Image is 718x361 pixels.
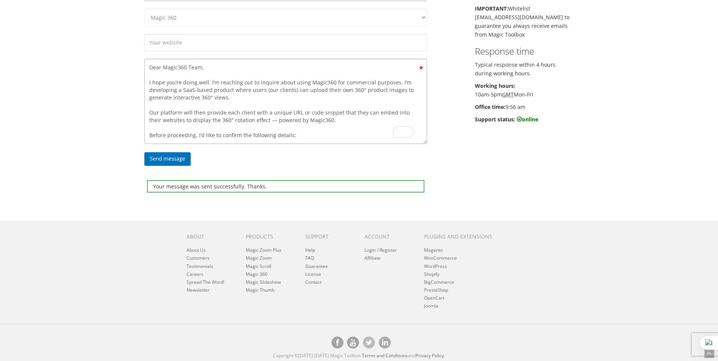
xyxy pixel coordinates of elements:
a: Login / Register [364,247,397,253]
a: Contact [305,279,321,285]
a: Magic Toolbox's Twitter account [363,337,375,349]
a: OpenCart [424,295,444,301]
p: Whitelist [EMAIL_ADDRESS][DOMAIN_NAME] to guarantee you always receive emails from Magic Toolbox [475,4,574,39]
a: Careers [187,271,204,277]
a: Magic Scroll [246,263,271,269]
a: Spread The Word! [187,279,224,285]
div: Your message was sent successfully. Thanks. [147,180,424,193]
a: Magic 360 [246,271,268,277]
a: Help [305,247,315,253]
a: Privacy Policy [416,352,444,359]
b: IMPORTANT: [475,5,508,12]
b: online [517,116,538,123]
a: Magento [424,247,443,253]
p: 9:56 am [475,102,574,111]
h6: Plugins and extensions [424,234,502,239]
a: WooCommerce [424,255,457,261]
b: Support status: [475,116,515,123]
a: Magic Toolbox on [DOMAIN_NAME] [379,337,391,349]
a: Customers [187,255,210,261]
a: Testimonials [187,263,213,269]
a: About Us [187,247,206,253]
h6: Account [364,234,412,239]
a: Shopify [424,271,439,277]
h6: Products [246,234,294,239]
a: Affiliate [364,255,381,261]
a: WordPress [424,263,447,269]
a: Newsletter [187,287,210,293]
input: Your website [144,34,427,51]
h6: About [187,234,234,239]
b: Office time: [475,103,505,110]
h6: Support [305,234,353,239]
a: Magic Thumb [246,287,274,293]
a: PrestaShop [424,287,448,293]
p: Typical response within 4 hours during working hours. [475,60,574,78]
a: Magic Zoom [246,255,272,261]
b: Working hours: [475,82,515,89]
a: BigCommerce [424,279,454,285]
acronym: Greenwich Mean Time [502,91,514,98]
p: 10am-5pm Mon-Fri [475,81,574,99]
a: FAQ [305,255,314,261]
a: Magic Toolbox on Facebook [331,337,343,349]
a: Joomla [424,303,438,309]
a: Magic Slideshow [246,279,281,285]
input: Send message [144,152,191,166]
h3: Response time [475,46,574,56]
a: Terms and Conditions [362,352,408,359]
a: Magic Toolbox on [DOMAIN_NAME] [347,337,359,349]
a: Magic Zoom Plus [246,247,282,253]
a: Guarantee [305,263,328,269]
a: License [305,271,321,277]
